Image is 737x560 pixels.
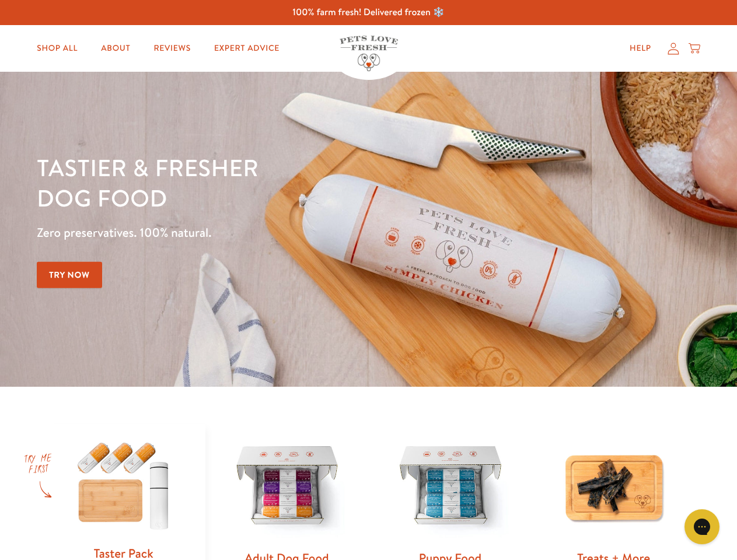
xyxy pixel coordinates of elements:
[144,37,200,60] a: Reviews
[37,152,479,213] h1: Tastier & fresher dog food
[37,262,102,288] a: Try Now
[340,36,398,71] img: Pets Love Fresh
[205,37,289,60] a: Expert Advice
[92,37,139,60] a: About
[37,222,479,243] p: Zero preservatives. 100% natural.
[620,37,661,60] a: Help
[679,505,725,548] iframe: Gorgias live chat messenger
[27,37,87,60] a: Shop All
